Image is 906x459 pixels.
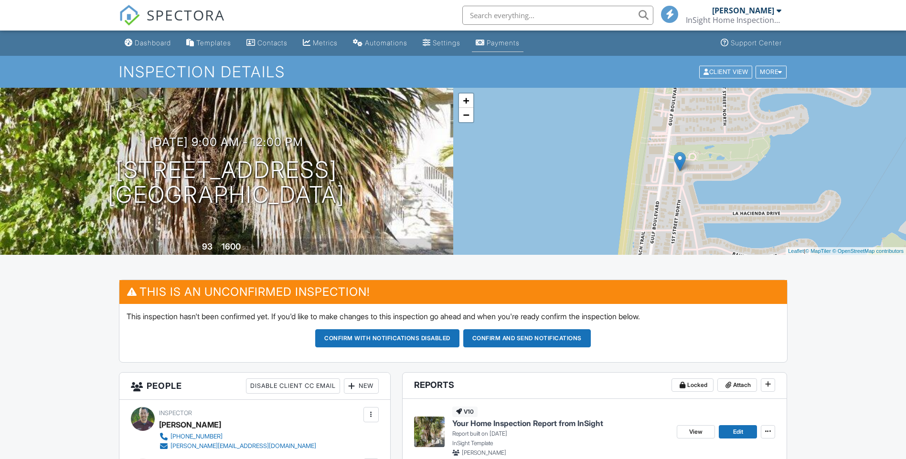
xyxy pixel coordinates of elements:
[805,248,831,254] a: © MapTiler
[299,34,341,52] a: Metrics
[196,39,231,47] div: Templates
[344,378,379,394] div: New
[190,244,201,251] span: Built
[147,5,225,25] span: SPECTORA
[159,432,316,441] a: [PHONE_NUMBER]
[222,241,241,251] div: 1600
[119,5,140,26] img: The Best Home Inspection Software - Spectora
[459,94,473,108] a: Zoom in
[171,442,316,450] div: [PERSON_NAME][EMAIL_ADDRESS][DOMAIN_NAME]
[487,39,520,47] div: Payments
[119,63,788,80] h1: Inspection Details
[315,329,459,347] button: Confirm with notifications disabled
[731,39,782,47] div: Support Center
[832,248,904,254] a: © OpenStreetMap contributors
[159,417,221,432] div: [PERSON_NAME]
[171,433,223,440] div: [PHONE_NUMBER]
[127,311,780,322] p: This inspection hasn't been confirmed yet. If you'd like to make changes to this inspection go ah...
[159,409,192,417] span: Inspector
[246,378,340,394] div: Disable Client CC Email
[717,34,786,52] a: Support Center
[698,68,755,75] a: Client View
[472,34,523,52] a: Payments
[119,13,225,33] a: SPECTORA
[159,441,316,451] a: [PERSON_NAME][EMAIL_ADDRESS][DOMAIN_NAME]
[108,157,345,208] h1: [STREET_ADDRESS] [GEOGRAPHIC_DATA]
[257,39,288,47] div: Contacts
[712,6,774,15] div: [PERSON_NAME]
[182,34,235,52] a: Templates
[463,329,591,347] button: Confirm and send notifications
[243,34,291,52] a: Contacts
[119,280,787,303] h3: This is an Unconfirmed Inspection!
[462,6,653,25] input: Search everything...
[459,108,473,122] a: Zoom out
[242,244,256,251] span: sq. ft.
[365,39,407,47] div: Automations
[699,65,752,78] div: Client View
[149,136,303,148] h3: [DATE] 9:00 am - 12:00 pm
[756,65,787,78] div: More
[786,247,906,255] div: |
[313,39,338,47] div: Metrics
[349,34,411,52] a: Automations (Basic)
[419,34,464,52] a: Settings
[788,248,804,254] a: Leaflet
[119,373,390,400] h3: People
[686,15,781,25] div: InSight Home Inspections LLC
[121,34,175,52] a: Dashboard
[202,241,213,251] div: 93
[135,39,171,47] div: Dashboard
[433,39,460,47] div: Settings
